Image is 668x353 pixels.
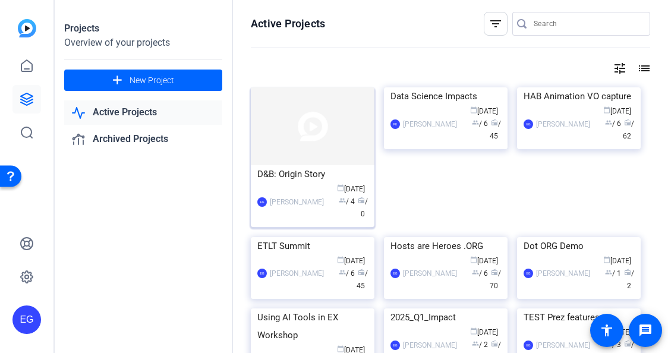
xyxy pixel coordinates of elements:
[390,87,501,105] div: Data Science Impacts
[491,340,498,347] span: radio
[524,341,533,350] div: EG
[257,269,267,278] div: EG
[624,269,631,276] span: radio
[390,237,501,255] div: Hosts are Heroes .ORG
[357,269,368,290] span: / 45
[337,345,344,352] span: calendar_today
[491,119,498,126] span: radio
[470,328,498,336] span: [DATE]
[613,61,627,75] mat-icon: tune
[600,323,614,338] mat-icon: accessibility
[470,106,477,114] span: calendar_today
[524,119,533,129] div: EG
[270,267,324,279] div: [PERSON_NAME]
[472,340,479,347] span: group
[472,119,479,126] span: group
[257,165,368,183] div: D&B: Origin Story
[638,323,653,338] mat-icon: message
[603,107,631,115] span: [DATE]
[337,185,365,193] span: [DATE]
[64,127,222,152] a: Archived Projects
[390,341,400,350] div: EG
[524,87,634,105] div: HAB Animation VO capture
[605,269,621,278] span: / 1
[536,267,590,279] div: [PERSON_NAME]
[490,269,501,290] span: / 70
[623,119,634,140] span: / 62
[64,36,222,50] div: Overview of your projects
[390,119,400,129] div: PK
[472,269,488,278] span: / 6
[337,184,344,191] span: calendar_today
[339,197,355,206] span: / 4
[603,256,610,263] span: calendar_today
[390,308,501,326] div: 2025_Q1_Impact
[270,196,324,208] div: [PERSON_NAME]
[524,269,533,278] div: EG
[18,19,36,37] img: blue-gradient.svg
[491,269,498,276] span: radio
[403,118,457,130] div: [PERSON_NAME]
[536,118,590,130] div: [PERSON_NAME]
[490,119,501,140] span: / 45
[624,340,631,347] span: radio
[110,73,125,88] mat-icon: add
[470,257,498,265] span: [DATE]
[337,256,344,263] span: calendar_today
[636,61,650,75] mat-icon: list
[390,269,400,278] div: EG
[403,339,457,351] div: [PERSON_NAME]
[358,197,368,218] span: / 0
[470,107,498,115] span: [DATE]
[251,17,325,31] h1: Active Projects
[257,197,267,207] div: EG
[603,106,610,114] span: calendar_today
[339,269,346,276] span: group
[605,269,612,276] span: group
[12,305,41,334] div: EG
[624,119,631,126] span: radio
[472,341,488,349] span: / 2
[534,17,641,31] input: Search
[358,269,365,276] span: radio
[64,70,222,91] button: New Project
[489,17,503,31] mat-icon: filter_list
[257,308,368,344] div: Using AI Tools in EX Workshop
[470,327,477,335] span: calendar_today
[524,237,634,255] div: Dot ORG Demo
[337,257,365,265] span: [DATE]
[603,257,631,265] span: [DATE]
[339,197,346,204] span: group
[605,119,612,126] span: group
[624,269,634,290] span: / 2
[64,21,222,36] div: Projects
[536,339,590,351] div: [PERSON_NAME]
[470,256,477,263] span: calendar_today
[524,308,634,326] div: TEST Prez features
[130,74,174,87] span: New Project
[358,197,365,204] span: radio
[257,237,368,255] div: ETLT Summit
[472,119,488,128] span: / 6
[403,267,457,279] div: [PERSON_NAME]
[472,269,479,276] span: group
[605,119,621,128] span: / 6
[64,100,222,125] a: Active Projects
[339,269,355,278] span: / 6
